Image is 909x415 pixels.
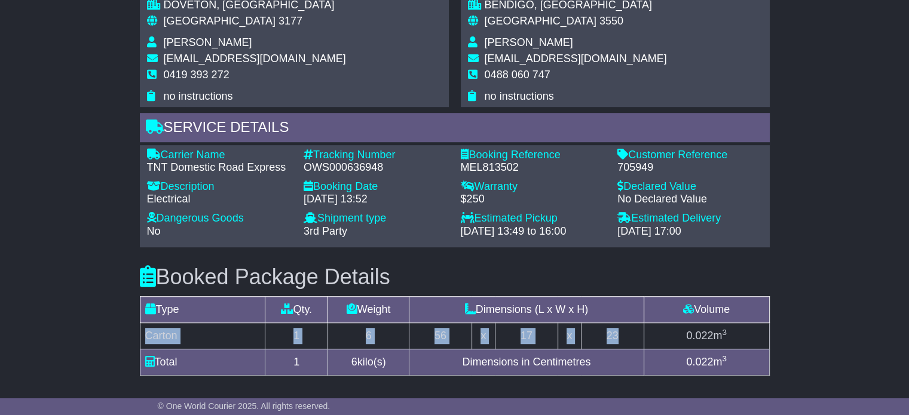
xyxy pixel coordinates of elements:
div: Tracking Number [304,149,449,162]
div: Shipment type [304,212,449,225]
td: x [558,322,581,349]
div: Warranty [461,180,606,193]
span: 0.022 [686,330,713,342]
td: kilo(s) [328,349,409,375]
div: Customer Reference [617,149,763,162]
span: 0.022 [686,356,713,368]
div: Estimated Delivery [617,212,763,225]
div: [DATE] 17:00 [617,225,763,238]
td: Dimensions (L x W x H) [409,296,644,322]
td: 23 [581,322,644,349]
div: Declared Value [617,180,763,193]
td: 6 [328,322,409,349]
div: Booking Date [304,180,449,193]
div: Carrier Name [147,149,292,162]
span: [GEOGRAPHIC_DATA] [485,15,596,27]
td: x [472,322,495,349]
span: [EMAIL_ADDRESS][DOMAIN_NAME] [485,53,667,64]
span: 6 [351,356,357,368]
div: OWS000636948 [304,161,449,174]
td: m [644,349,769,375]
td: Total [140,349,265,375]
td: 17 [495,322,558,349]
span: 3550 [599,15,623,27]
span: 0419 393 272 [164,69,229,81]
div: [DATE] 13:49 to 16:00 [461,225,606,238]
sup: 3 [722,328,727,337]
td: m [644,322,769,349]
div: Electrical [147,193,292,206]
td: 1 [265,349,328,375]
span: [PERSON_NAME] [485,36,573,48]
div: Description [147,180,292,193]
td: 56 [409,322,472,349]
span: [EMAIL_ADDRESS][DOMAIN_NAME] [164,53,346,64]
td: Type [140,296,265,322]
div: No Declared Value [617,193,763,206]
div: MEL813502 [461,161,606,174]
span: [GEOGRAPHIC_DATA] [164,15,276,27]
span: 0488 060 747 [485,69,550,81]
span: no instructions [164,90,233,102]
span: [PERSON_NAME] [164,36,252,48]
div: Dangerous Goods [147,212,292,225]
span: 3177 [278,15,302,27]
td: Qty. [265,296,328,322]
td: Dimensions in Centimetres [409,349,644,375]
div: Estimated Pickup [461,212,606,225]
td: Weight [328,296,409,322]
span: © One World Courier 2025. All rights reserved. [158,401,330,411]
td: Carton [140,322,265,349]
td: 1 [265,322,328,349]
sup: 3 [722,354,727,363]
div: Booking Reference [461,149,606,162]
div: 705949 [617,161,763,174]
div: Service Details [140,113,770,145]
div: $250 [461,193,606,206]
h3: Booked Package Details [140,265,770,289]
td: Volume [644,296,769,322]
span: No [147,225,161,237]
span: 3rd Party [304,225,347,237]
div: [DATE] 13:52 [304,193,449,206]
span: no instructions [485,90,554,102]
div: TNT Domestic Road Express [147,161,292,174]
